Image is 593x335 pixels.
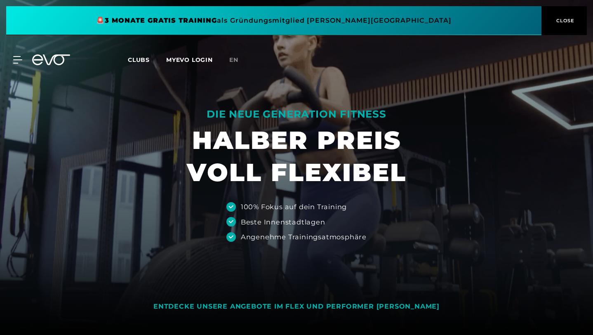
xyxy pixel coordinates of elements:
[229,55,248,65] a: en
[229,56,238,64] span: en
[166,56,213,64] a: MYEVO LOGIN
[241,232,367,242] div: Angenehme Trainingsatmosphäre
[541,6,587,35] button: CLOSE
[241,202,347,212] div: 100% Fokus auf dein Training
[128,56,150,64] span: Clubs
[187,124,407,189] h1: HALBER PREIS VOLL FLEXIBEL
[153,302,440,311] div: ENTDECKE UNSERE ANGEBOTE IM FLEX UND PERFORMER [PERSON_NAME]
[187,108,407,121] div: DIE NEUE GENERATION FITNESS
[554,17,574,24] span: CLOSE
[241,217,325,227] div: Beste Innenstadtlagen
[128,56,166,64] a: Clubs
